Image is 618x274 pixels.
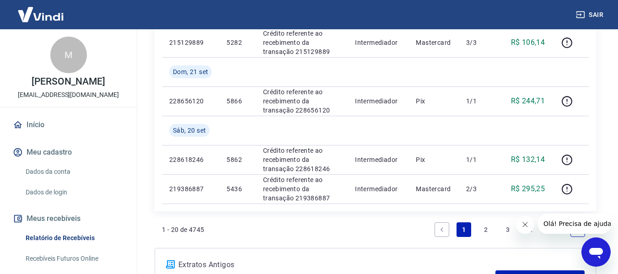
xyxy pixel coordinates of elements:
[355,155,401,164] p: Intermediador
[416,97,451,106] p: Pix
[516,215,534,234] iframe: Fechar mensagem
[511,96,545,107] p: R$ 244,71
[173,126,206,135] span: Sáb, 20 set
[226,38,248,47] p: 5282
[162,225,204,234] p: 1 - 20 de 4745
[500,222,515,237] a: Page 3
[11,209,126,229] button: Meus recebíveis
[416,38,451,47] p: Mastercard
[416,155,451,164] p: Pix
[457,222,471,237] a: Page 1 is your current page
[435,222,449,237] a: Previous page
[511,154,545,165] p: R$ 132,14
[466,155,493,164] p: 1/1
[466,184,493,193] p: 2/3
[166,260,175,269] img: ícone
[22,249,126,268] a: Recebíveis Futuros Online
[226,184,248,193] p: 5436
[538,214,611,234] iframe: Mensagem da empresa
[355,38,401,47] p: Intermediador
[169,184,212,193] p: 219386887
[226,155,248,164] p: 5862
[574,6,607,23] button: Sair
[263,29,340,56] p: Crédito referente ao recebimento da transação 215129889
[50,37,87,73] div: M
[22,162,126,181] a: Dados da conta
[263,87,340,115] p: Crédito referente ao recebimento da transação 228656120
[11,142,126,162] button: Meu cadastro
[263,175,340,203] p: Crédito referente ao recebimento da transação 219386887
[511,183,545,194] p: R$ 295,25
[466,97,493,106] p: 1/1
[169,97,212,106] p: 228656120
[22,229,126,247] a: Relatório de Recebíveis
[178,259,495,270] p: Extratos Antigos
[581,237,611,267] iframe: Botão para abrir a janela de mensagens
[173,67,208,76] span: Dom, 21 set
[511,37,545,48] p: R$ 106,14
[226,97,248,106] p: 5866
[11,115,126,135] a: Início
[263,146,340,173] p: Crédito referente ao recebimento da transação 228618246
[5,6,77,14] span: Olá! Precisa de ajuda?
[355,184,401,193] p: Intermediador
[416,184,451,193] p: Mastercard
[169,155,212,164] p: 228618246
[11,0,70,28] img: Vindi
[22,183,126,202] a: Dados de login
[478,222,493,237] a: Page 2
[169,38,212,47] p: 215129889
[431,219,589,241] ul: Pagination
[355,97,401,106] p: Intermediador
[466,38,493,47] p: 3/3
[32,77,105,86] p: [PERSON_NAME]
[18,90,119,100] p: [EMAIL_ADDRESS][DOMAIN_NAME]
